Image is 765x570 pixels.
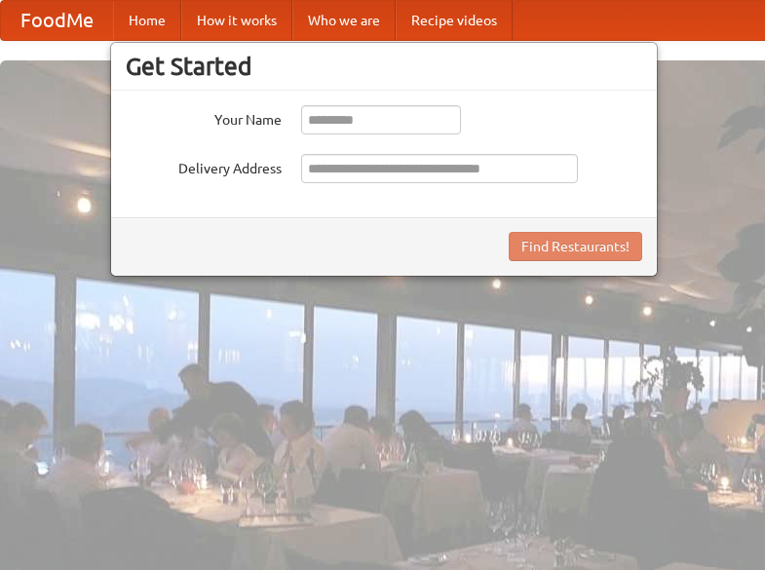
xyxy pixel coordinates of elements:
[126,105,282,130] label: Your Name
[1,1,113,40] a: FoodMe
[113,1,181,40] a: Home
[181,1,292,40] a: How it works
[292,1,396,40] a: Who we are
[509,232,642,261] button: Find Restaurants!
[126,154,282,178] label: Delivery Address
[396,1,513,40] a: Recipe videos
[126,52,642,81] h3: Get Started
